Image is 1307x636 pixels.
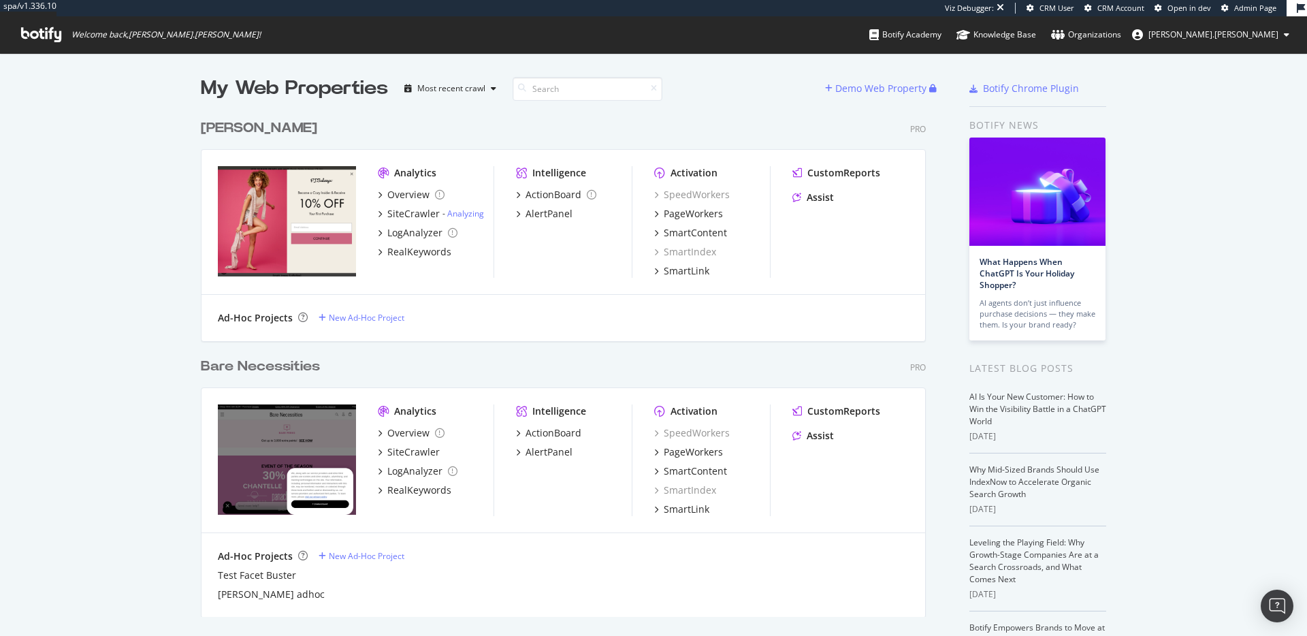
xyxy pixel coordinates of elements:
[807,191,834,204] div: Assist
[980,298,1095,330] div: AI agents don’t just influence purchase decisions — they make them. Is your brand ready?
[399,78,502,99] button: Most recent crawl
[378,207,484,221] a: SiteCrawler- Analyzing
[654,483,716,497] a: SmartIndex
[378,188,445,202] a: Overview
[654,188,730,202] a: SpeedWorkers
[1148,29,1278,40] span: nathan.mcginnis
[671,404,717,418] div: Activation
[664,503,709,516] div: SmartLink
[516,188,596,202] a: ActionBoard
[1221,3,1276,14] a: Admin Page
[792,429,834,443] a: Assist
[513,77,662,101] input: Search
[201,357,320,377] div: Bare Necessities
[526,426,581,440] div: ActionBoard
[654,207,723,221] a: PageWorkers
[664,264,709,278] div: SmartLink
[956,28,1036,42] div: Knowledge Base
[218,569,296,582] a: Test Facet Buster
[319,550,404,562] a: New Ad-Hoc Project
[654,245,716,259] a: SmartIndex
[532,404,586,418] div: Intelligence
[1039,3,1074,13] span: CRM User
[378,464,457,478] a: LogAnalyzer
[1051,28,1121,42] div: Organizations
[516,445,572,459] a: AlertPanel
[969,82,1079,95] a: Botify Chrome Plugin
[969,391,1106,427] a: AI Is Your New Customer: How to Win the Visibility Battle in a ChatGPT World
[201,102,937,617] div: grid
[654,426,730,440] a: SpeedWorkers
[1261,590,1293,622] div: Open Intercom Messenger
[201,357,325,377] a: Bare Necessities
[807,404,880,418] div: CustomReports
[807,429,834,443] div: Assist
[387,207,440,221] div: SiteCrawler
[969,118,1106,133] div: Botify news
[969,361,1106,376] div: Latest Blog Posts
[825,78,929,99] button: Demo Web Property
[1155,3,1211,14] a: Open in dev
[664,226,727,240] div: SmartContent
[825,82,929,94] a: Demo Web Property
[378,483,451,497] a: RealKeywords
[526,188,581,202] div: ActionBoard
[378,226,457,240] a: LogAnalyzer
[1121,24,1300,46] button: [PERSON_NAME].[PERSON_NAME]
[218,550,293,563] div: Ad-Hoc Projects
[394,404,436,418] div: Analytics
[869,16,941,53] a: Botify Academy
[1097,3,1144,13] span: CRM Account
[387,464,442,478] div: LogAnalyzer
[417,84,485,93] div: Most recent crawl
[956,16,1036,53] a: Knowledge Base
[201,75,388,102] div: My Web Properties
[654,226,727,240] a: SmartContent
[387,226,442,240] div: LogAnalyzer
[1051,16,1121,53] a: Organizations
[329,550,404,562] div: New Ad-Hoc Project
[201,118,317,138] div: [PERSON_NAME]
[1234,3,1276,13] span: Admin Page
[387,445,440,459] div: SiteCrawler
[664,445,723,459] div: PageWorkers
[1167,3,1211,13] span: Open in dev
[378,426,445,440] a: Overview
[664,207,723,221] div: PageWorkers
[969,588,1106,601] div: [DATE]
[378,445,440,459] a: SiteCrawler
[980,256,1074,291] a: What Happens When ChatGPT Is Your Holiday Shopper?
[664,464,727,478] div: SmartContent
[387,188,430,202] div: Overview
[447,208,484,219] a: Analyzing
[218,311,293,325] div: Ad-Hoc Projects
[532,166,586,180] div: Intelligence
[792,191,834,204] a: Assist
[1027,3,1074,14] a: CRM User
[910,362,926,373] div: Pro
[835,82,926,95] div: Demo Web Property
[969,537,1099,585] a: Leveling the Playing Field: Why Growth-Stage Companies Are at a Search Crossroads, and What Comes...
[654,264,709,278] a: SmartLink
[792,404,880,418] a: CustomReports
[71,29,261,40] span: Welcome back, [PERSON_NAME].[PERSON_NAME] !
[910,123,926,135] div: Pro
[516,426,581,440] a: ActionBoard
[218,588,325,601] a: [PERSON_NAME] adhoc
[807,166,880,180] div: CustomReports
[654,464,727,478] a: SmartContent
[969,430,1106,443] div: [DATE]
[442,208,484,219] div: -
[516,207,572,221] a: AlertPanel
[1084,3,1144,14] a: CRM Account
[201,118,323,138] a: [PERSON_NAME]
[869,28,941,42] div: Botify Academy
[218,404,356,515] img: Bare Necessities
[387,426,430,440] div: Overview
[654,445,723,459] a: PageWorkers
